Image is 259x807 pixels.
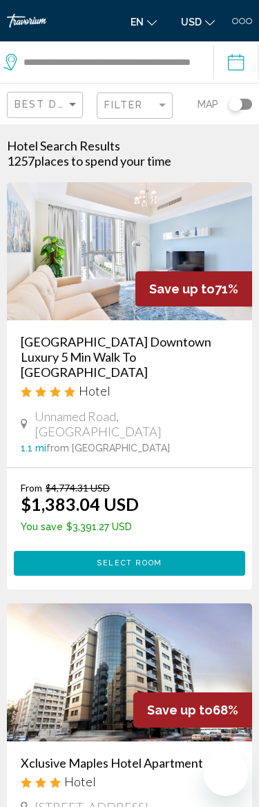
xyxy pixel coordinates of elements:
[21,774,238,789] div: 3 star Hotel
[147,703,213,717] span: Save up to
[15,99,87,110] span: Best Deals
[21,334,238,380] a: [GEOGRAPHIC_DATA] Downtown Luxury 5 Min Walk To [GEOGRAPHIC_DATA]
[14,551,245,576] button: Select Room
[46,482,110,494] del: $4,774.31 USD
[21,521,139,532] p: $3,391.27 USD
[21,494,139,514] ins: $1,383.04 USD
[181,17,202,28] span: USD
[131,17,144,28] span: en
[97,92,173,120] button: Filter
[7,138,252,153] h1: Hotel Search Results
[21,383,238,398] div: 4 star Hotel
[64,774,96,789] span: Hotel
[204,752,248,796] iframe: Botón para iniciar la ventana de mensajería
[213,41,259,83] button: Check-in date: Sep 18, 2025 Check-out date: Sep 25, 2025
[21,443,46,454] span: 1.1 mi
[124,12,164,32] button: Change language
[35,409,238,439] span: Unnamed Road, [GEOGRAPHIC_DATA]
[7,153,252,168] h2: 1257
[133,692,252,728] div: 68%
[7,14,110,28] a: Travorium
[104,99,144,110] span: Filter
[7,182,252,320] img: Hotel image
[198,95,218,114] span: Map
[7,603,252,741] img: Hotel image
[149,282,215,296] span: Save up to
[79,383,111,398] span: Hotel
[174,12,222,32] button: Change currency
[21,482,42,494] span: From
[97,558,162,567] span: Select Room
[15,99,79,111] mat-select: Sort by
[14,553,245,568] a: Select Room
[218,84,252,124] button: Toggle map
[21,521,63,532] span: You save
[35,153,171,168] span: places to spend your time
[135,271,252,307] div: 71%
[21,755,238,770] a: Xclusive Maples Hotel Apartment
[46,443,170,454] span: from [GEOGRAPHIC_DATA]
